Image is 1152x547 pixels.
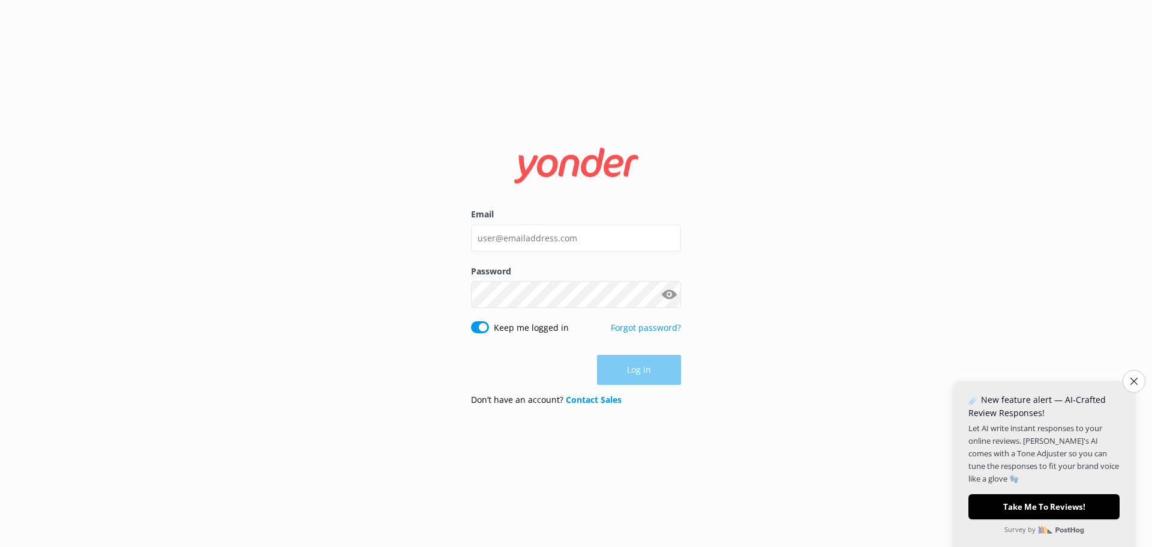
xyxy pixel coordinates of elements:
label: Keep me logged in [494,321,569,334]
a: Contact Sales [566,394,622,405]
input: user@emailaddress.com [471,225,681,252]
p: Don’t have an account? [471,393,622,406]
label: Password [471,265,681,278]
a: Forgot password? [611,322,681,333]
label: Email [471,208,681,221]
button: Show password [657,283,681,307]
